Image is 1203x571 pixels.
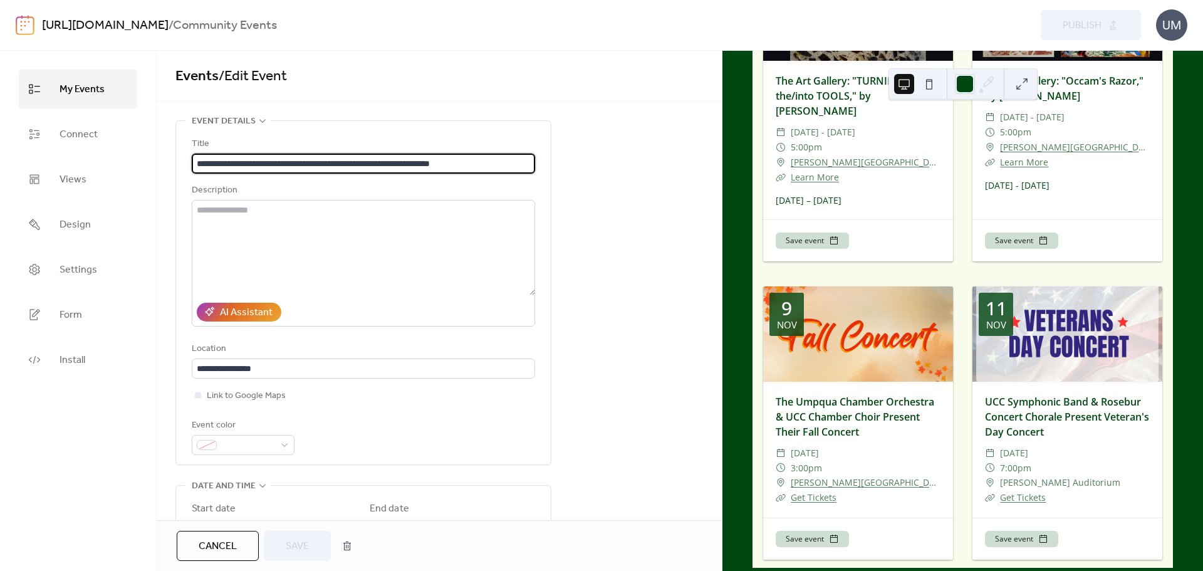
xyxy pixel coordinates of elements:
div: ​ [985,125,995,140]
div: ​ [776,140,786,155]
div: Event color [192,418,292,433]
span: Time [282,519,302,534]
a: Views [19,160,137,199]
a: Learn More [1000,156,1048,168]
span: Install [60,350,85,370]
div: ​ [985,475,995,490]
span: [DATE] - [DATE] [791,125,855,140]
img: logo [16,15,34,35]
a: Settings [19,250,137,289]
div: ​ [776,461,786,476]
div: ​ [776,490,786,505]
span: 7:00pm [1000,461,1031,476]
div: 11 [986,299,1007,318]
span: [PERSON_NAME] Auditorium [1000,475,1120,490]
div: End date [370,501,409,516]
span: Date [370,519,388,534]
div: ​ [776,475,786,490]
div: 9 [781,299,792,318]
span: [DATE] [791,446,819,461]
div: Description [192,183,533,198]
a: Get Tickets [1000,491,1046,503]
a: Connect [19,115,137,154]
span: My Events [60,80,105,100]
div: ​ [776,446,786,461]
a: My Events [19,70,137,108]
div: ​ [985,490,995,505]
b: Community Events [173,14,277,38]
div: AI Assistant [220,305,273,320]
a: The Art Gallery: "Occam's Razor," by [PERSON_NAME] [985,74,1143,103]
button: Save event [985,233,1058,249]
span: 3:00pm [791,461,822,476]
button: Save event [776,531,849,547]
span: Time [460,519,480,534]
b: / [169,14,173,38]
button: Cancel [177,531,259,561]
a: [PERSON_NAME][GEOGRAPHIC_DATA] [791,155,940,170]
a: The Art Gallery: "TURNING the/into TOOLS," by [PERSON_NAME] [776,74,903,118]
span: 5:00pm [791,140,822,155]
span: Event details [192,114,256,129]
button: AI Assistant [197,303,281,322]
button: Save event [985,531,1058,547]
a: [PERSON_NAME][GEOGRAPHIC_DATA] [791,475,940,490]
a: Install [19,340,137,379]
a: Design [19,205,137,244]
div: ​ [776,125,786,140]
a: Get Tickets [791,491,836,503]
a: The Umpqua Chamber Orchestra & UCC Chamber Choir Present Their Fall Concert [776,395,934,439]
div: Location [192,342,533,357]
div: Start date [192,501,236,516]
div: [DATE] - [DATE] [972,179,1162,192]
div: ​ [776,155,786,170]
span: [DATE] - [DATE] [1000,110,1065,125]
div: ​ [985,140,995,155]
span: / Edit Event [219,63,287,90]
span: Date and time [192,479,256,494]
button: Save event [776,233,849,249]
a: UCC Symphonic Band & Rosebur Concert Chorale Present Veteran's Day Concert [985,395,1149,439]
a: Learn More [791,171,839,183]
div: ​ [776,170,786,185]
a: [URL][DOMAIN_NAME] [42,14,169,38]
div: Nov [986,320,1006,330]
a: Form [19,295,137,334]
div: ​ [985,155,995,170]
span: Settings [60,260,97,280]
span: Design [60,215,91,235]
span: Views [60,170,86,190]
div: Title [192,137,533,152]
div: UM [1156,9,1187,41]
div: ​ [985,461,995,476]
a: Events [175,63,219,90]
span: Cancel [199,539,237,554]
a: [PERSON_NAME][GEOGRAPHIC_DATA] [1000,140,1150,155]
span: Link to Google Maps [207,389,286,404]
div: [DATE] – [DATE] [763,194,953,207]
span: [DATE] [1000,446,1028,461]
span: 5:00pm [1000,125,1031,140]
div: ​ [985,446,995,461]
span: Form [60,305,82,325]
div: Nov [777,320,797,330]
span: Date [192,519,211,534]
span: Connect [60,125,98,145]
div: ​ [985,110,995,125]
